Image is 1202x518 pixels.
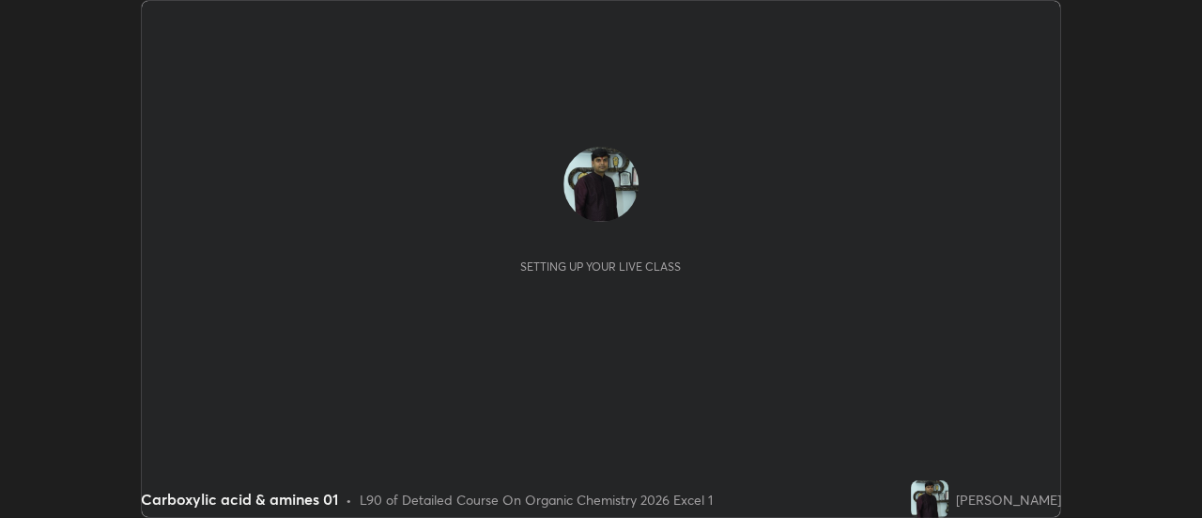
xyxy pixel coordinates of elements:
div: • [346,490,352,510]
img: 70a7b9c5bbf14792b649b16145bbeb89.jpg [911,480,948,518]
div: L90 of Detailed Course On Organic Chemistry 2026 Excel 1 [360,490,713,510]
div: Setting up your live class [520,259,681,274]
div: Carboxylic acid & amines 01 [141,488,338,510]
div: [PERSON_NAME] [956,490,1061,510]
img: 70a7b9c5bbf14792b649b16145bbeb89.jpg [563,147,639,222]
